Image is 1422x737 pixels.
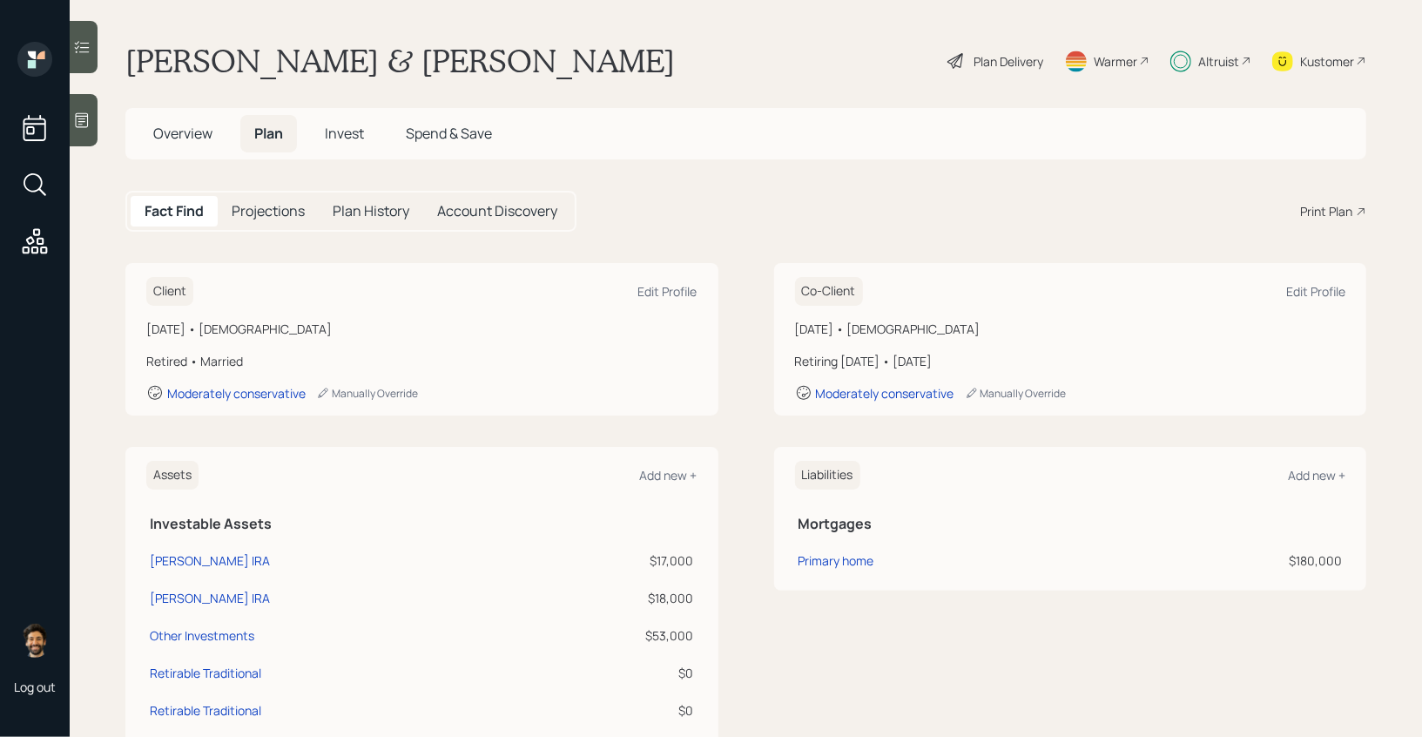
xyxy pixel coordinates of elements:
div: Manually Override [316,386,418,401]
img: eric-schwartz-headshot.png [17,623,52,658]
div: Retiring [DATE] • [DATE] [795,352,1346,370]
h1: [PERSON_NAME] & [PERSON_NAME] [125,42,675,80]
h5: Investable Assets [150,516,694,532]
h5: Plan History [333,203,409,220]
h5: Account Discovery [437,203,557,220]
div: Retirable Traditional [150,701,261,720]
h6: Assets [146,461,199,490]
div: Edit Profile [1286,283,1345,300]
div: [PERSON_NAME] IRA [150,589,270,607]
div: $17,000 [521,551,694,570]
span: Plan [254,124,283,143]
h5: Mortgages [799,516,1343,532]
div: Moderately conservative [167,385,306,402]
div: Manually Override [965,386,1067,401]
div: Add new + [640,467,698,483]
div: Edit Profile [638,283,698,300]
div: Altruist [1198,52,1239,71]
div: Primary home [799,551,874,570]
div: $0 [521,664,694,682]
div: Other Investments [150,626,254,645]
div: [PERSON_NAME] IRA [150,551,270,570]
div: [DATE] • [DEMOGRAPHIC_DATA] [146,320,698,338]
div: Add new + [1288,467,1345,483]
h5: Projections [232,203,305,220]
div: Warmer [1094,52,1137,71]
h5: Fact Find [145,203,204,220]
h6: Co-Client [795,277,863,306]
div: Moderately conservative [816,385,954,402]
div: $18,000 [521,589,694,607]
div: Print Plan [1300,202,1352,220]
div: $53,000 [521,626,694,645]
div: Log out [14,679,56,695]
span: Invest [325,124,364,143]
span: Overview [153,124,212,143]
div: Plan Delivery [974,52,1043,71]
h6: Liabilities [795,461,860,490]
div: Kustomer [1300,52,1354,71]
div: Retired • Married [146,352,698,370]
div: $0 [521,701,694,720]
h6: Client [146,277,193,306]
span: Spend & Save [406,124,492,143]
div: [DATE] • [DEMOGRAPHIC_DATA] [795,320,1346,338]
div: Retirable Traditional [150,664,261,682]
div: $180,000 [1117,551,1342,570]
